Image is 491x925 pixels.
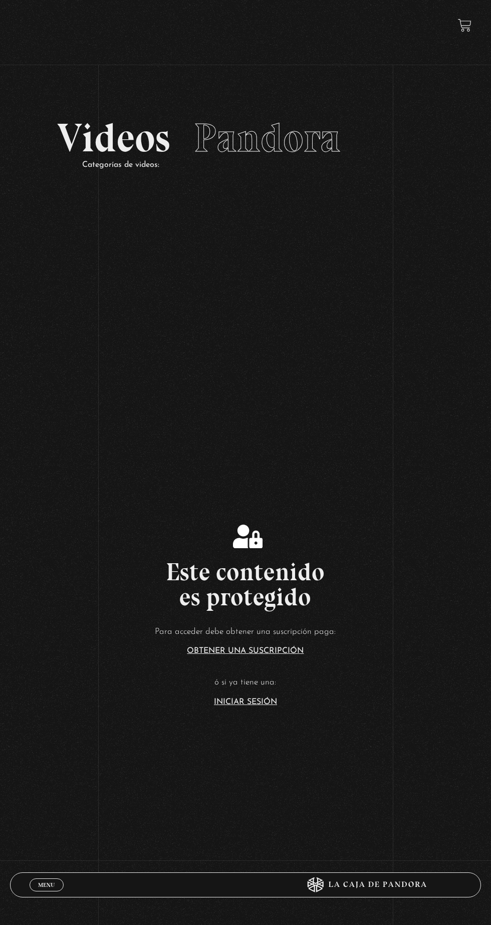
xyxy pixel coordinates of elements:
[35,890,59,897] span: Cerrar
[458,19,471,32] a: View your shopping cart
[38,882,55,888] span: Menu
[187,647,304,655] a: Obtener una suscripción
[214,698,277,706] a: Iniciar Sesión
[194,114,341,162] span: Pandora
[57,118,434,158] h2: Videos
[82,158,434,172] p: Categorías de videos:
